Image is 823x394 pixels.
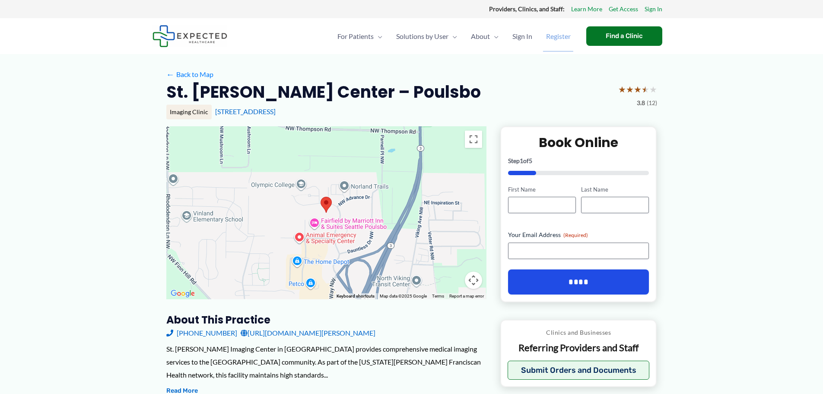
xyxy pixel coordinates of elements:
p: Referring Providers and Staff [508,342,650,354]
span: About [471,21,490,51]
span: ★ [618,81,626,97]
span: 3.8 [637,97,645,109]
label: Last Name [581,186,649,194]
span: ★ [626,81,634,97]
button: Submit Orders and Documents [508,361,650,380]
a: [PHONE_NUMBER] [166,327,237,340]
span: For Patients [337,21,374,51]
span: (12) [647,97,657,109]
strong: Providers, Clinics, and Staff: [489,5,565,13]
a: Register [539,21,578,51]
label: First Name [508,186,576,194]
a: Terms (opens in new tab) [432,294,444,298]
a: [STREET_ADDRESS] [215,107,276,115]
button: Keyboard shortcuts [337,293,375,299]
a: ←Back to Map [166,68,213,81]
h2: St. [PERSON_NAME] Center – Poulsbo [166,81,481,103]
a: For PatientsMenu Toggle [330,21,389,51]
span: ★ [642,81,649,97]
span: Menu Toggle [374,21,382,51]
div: Imaging Clinic [166,105,212,119]
span: 1 [520,157,523,164]
span: 5 [529,157,532,164]
a: Find a Clinic [586,26,662,46]
a: AboutMenu Toggle [464,21,505,51]
span: Solutions by User [396,21,448,51]
img: Expected Healthcare Logo - side, dark font, small [153,25,227,47]
button: Toggle fullscreen view [465,131,482,148]
span: Menu Toggle [490,21,499,51]
span: (Required) [563,232,588,238]
img: Google [168,288,197,299]
a: [URL][DOMAIN_NAME][PERSON_NAME] [241,327,375,340]
span: Menu Toggle [448,21,457,51]
p: Clinics and Businesses [508,327,650,338]
a: Learn More [571,3,602,15]
label: Your Email Address [508,231,649,239]
span: Register [546,21,571,51]
span: ★ [649,81,657,97]
h3: About this practice [166,313,486,327]
div: St. [PERSON_NAME] Imaging Center in [GEOGRAPHIC_DATA] provides comprehensive medical imaging serv... [166,343,486,381]
a: Solutions by UserMenu Toggle [389,21,464,51]
span: ← [166,70,175,78]
a: Sign In [505,21,539,51]
a: Get Access [609,3,638,15]
p: Step of [508,158,649,164]
a: Open this area in Google Maps (opens a new window) [168,288,197,299]
span: ★ [634,81,642,97]
span: Sign In [512,21,532,51]
button: Map camera controls [465,272,482,289]
a: Sign In [645,3,662,15]
a: Report a map error [449,294,484,298]
span: Map data ©2025 Google [380,294,427,298]
h2: Book Online [508,134,649,151]
nav: Primary Site Navigation [330,21,578,51]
